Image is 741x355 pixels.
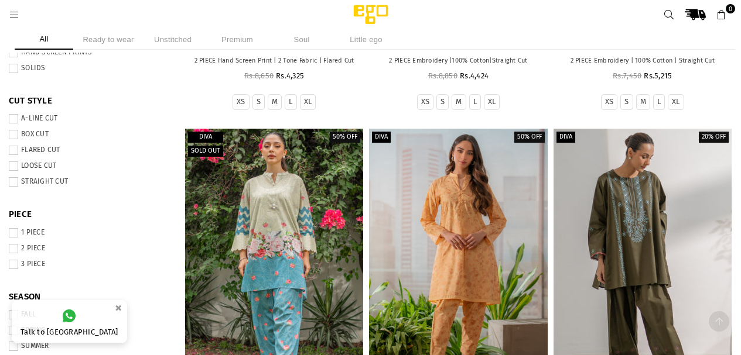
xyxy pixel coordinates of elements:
[244,71,274,80] span: Rs.8,650
[257,97,261,107] label: S
[191,147,220,154] span: Sold out
[421,97,430,107] label: XS
[9,161,167,171] label: LOOSE CUT
[330,132,360,143] label: 50% off
[272,97,278,107] label: M
[375,56,541,66] p: 2 PIECE Embroidery |100% Cotton|Straight Cut
[644,71,672,80] span: Rs.5,215
[9,342,167,351] label: SUMMER
[460,71,489,80] span: Rs.4,424
[9,64,167,73] label: SOLIDS
[559,56,726,66] p: 2 PIECE Embroidery | 100% Cotton | Straight Cut
[605,97,614,107] label: XS
[12,300,127,343] a: Talk to [GEOGRAPHIC_DATA]
[514,132,545,143] label: 50% off
[640,97,646,107] label: M
[699,132,729,143] label: 20% off
[304,97,312,107] label: XL
[456,97,462,107] label: M
[9,177,167,187] label: STRAIGHT CUT
[428,71,457,80] span: Rs.8,850
[672,97,680,107] label: XL
[613,71,641,80] span: Rs.7,450
[711,4,732,25] a: 0
[9,146,167,155] label: FLARED CUT
[9,310,167,319] label: FALL
[372,132,391,143] label: Diva
[9,260,167,269] label: 3 PIECE
[111,298,125,318] button: ×
[144,29,202,50] li: Unstitched
[237,97,245,107] label: XS
[4,10,25,19] a: Menu
[337,29,395,50] li: Little ego
[726,4,735,13] span: 0
[321,3,421,26] img: Ego
[9,326,167,335] label: SPRING
[272,29,331,50] li: Soul
[9,130,167,139] label: BOX CUT
[191,56,357,66] p: 2 PIECE Hand Screen Print | 2 Tone Fabric | Flared Cut
[658,4,679,25] a: Search
[188,132,223,143] label: Diva
[657,97,661,107] label: L
[15,29,73,50] li: All
[208,29,267,50] li: Premium
[289,97,292,107] label: L
[9,291,167,303] span: SEASON
[624,97,629,107] label: S
[440,97,445,107] label: S
[473,97,477,107] label: L
[79,29,138,50] li: Ready to wear
[488,97,496,107] label: XL
[276,71,304,80] span: Rs.4,325
[556,132,575,143] label: Diva
[9,228,167,237] label: 1 PIECE
[9,244,167,253] label: 2 PIECE
[9,209,167,220] span: PIECE
[9,114,167,123] label: A-LINE CUT
[9,95,167,107] span: CUT STYLE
